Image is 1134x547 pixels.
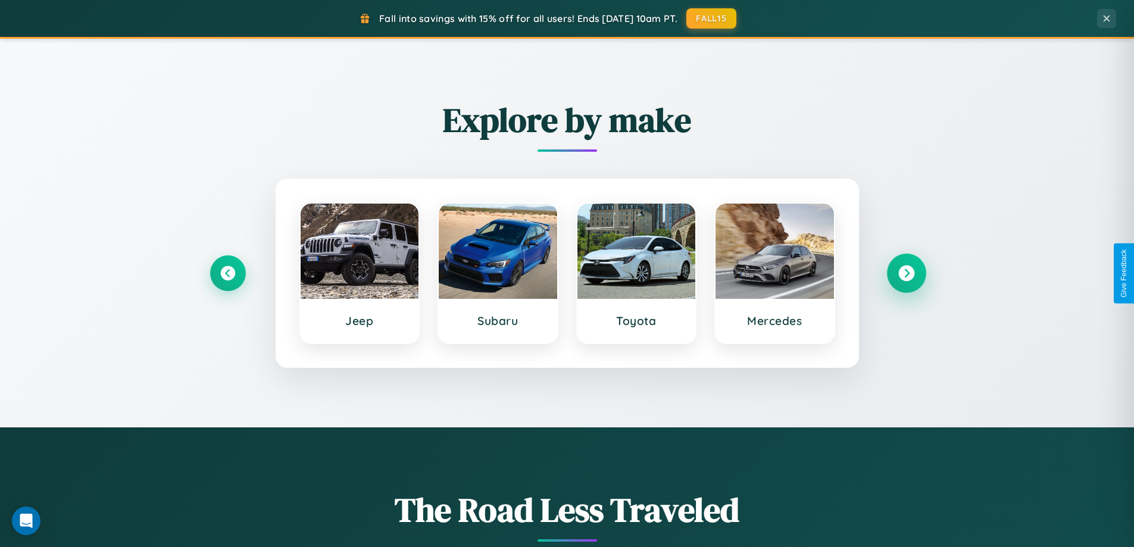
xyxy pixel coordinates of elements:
[379,12,677,24] span: Fall into savings with 15% off for all users! Ends [DATE] 10am PT.
[1120,249,1128,298] div: Give Feedback
[313,314,407,328] h3: Jeep
[210,97,924,143] h2: Explore by make
[686,8,736,29] button: FALL15
[727,314,822,328] h3: Mercedes
[12,507,40,535] div: Open Intercom Messenger
[451,314,545,328] h3: Subaru
[210,487,924,533] h1: The Road Less Traveled
[589,314,684,328] h3: Toyota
